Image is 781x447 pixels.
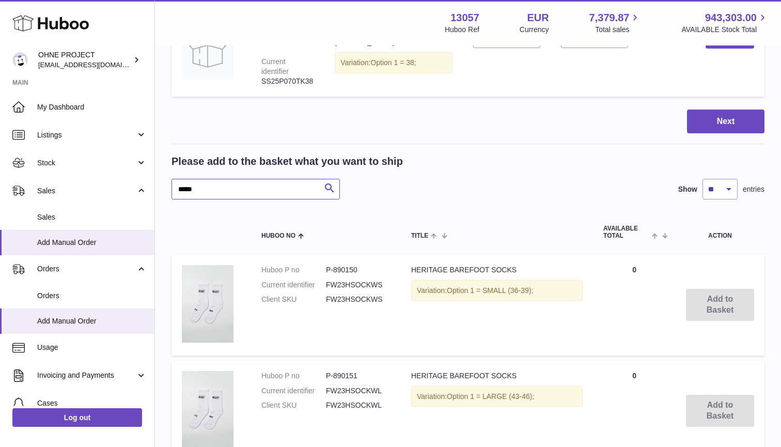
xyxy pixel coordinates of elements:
span: 943,303.00 [705,11,757,25]
span: Sales [37,186,136,196]
dd: FW23HSOCKWS [326,295,390,304]
div: Variation: [411,386,583,407]
span: Option 1 = LARGE (43-46); [447,392,534,400]
strong: 13057 [450,11,479,25]
dt: Client SKU [261,295,326,304]
strong: EUR [527,11,549,25]
span: Total sales [595,25,641,35]
span: Option 1 = 38; [370,58,416,67]
dd: P-890150 [326,265,390,275]
a: 943,303.00 AVAILABLE Stock Total [681,11,769,35]
dd: FW23HSOCKWS [326,280,390,290]
span: Orders [37,264,136,274]
dt: Current identifier [261,386,326,396]
div: Huboo Ref [445,25,479,35]
dd: P-890151 [326,371,390,381]
span: [EMAIL_ADDRESS][DOMAIN_NAME] [38,60,152,69]
span: My Dashboard [37,102,147,112]
span: Stock [37,158,136,168]
dt: Huboo P no [261,371,326,381]
dt: Current identifier [261,280,326,290]
span: entries [743,184,764,194]
img: HERITAGE BAREFOOT SOCKS [182,265,233,343]
img: BAREFOOT SNEAKER 070 TEDDY KHAKI [182,27,233,79]
div: Currency [520,25,549,35]
dd: FW23HSOCKWL [326,400,390,410]
td: BAREFOOT SNEAKER 070 [PERSON_NAME] [324,17,462,96]
span: Cases [37,398,147,408]
dt: Client SKU [261,400,326,410]
button: Next [687,110,764,134]
span: Sales [37,212,147,222]
td: HERITAGE BAREFOOT SOCKS [401,255,593,356]
div: OHNE PROJECT [38,50,131,70]
span: 7,379.87 [589,11,630,25]
span: AVAILABLE Stock Total [681,25,769,35]
a: 7,379.87 Total sales [589,11,642,35]
span: Listings [37,130,136,140]
span: Usage [37,343,147,352]
span: Add Manual Order [37,238,147,248]
div: Variation: [335,52,452,73]
span: AVAILABLE Total [603,225,649,239]
span: Invoicing and Payments [37,371,136,380]
span: Huboo no [261,233,295,239]
span: Option 1 = SMALL (36-39); [447,286,533,295]
label: Show [678,184,697,194]
a: Log out [12,408,142,427]
td: 0 [593,255,676,356]
div: SS25P070TK38 [261,76,314,86]
div: Current identifier [261,57,289,75]
dd: FW23HSOCKWL [326,386,390,396]
span: Orders [37,291,147,301]
span: Add Manual Order [37,316,147,326]
div: Variation: [411,280,583,301]
img: support@ohneproject.com [12,52,28,68]
span: Title [411,233,428,239]
dt: Huboo P no [261,265,326,275]
th: Action [676,215,764,249]
h2: Please add to the basket what you want to ship [171,155,403,168]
